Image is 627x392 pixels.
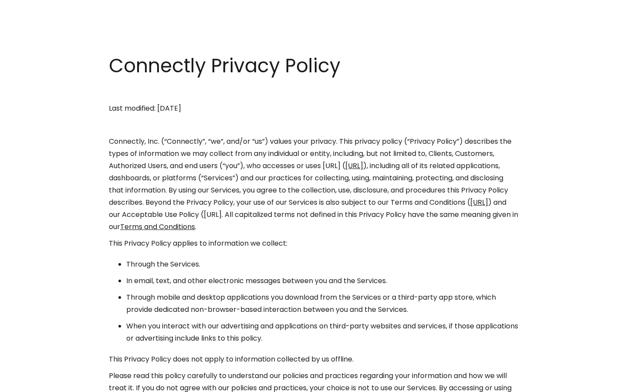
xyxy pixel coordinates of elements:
[17,377,52,389] ul: Language list
[126,258,518,270] li: Through the Services.
[109,52,518,79] h1: Connectly Privacy Policy
[120,222,195,232] a: Terms and Conditions
[109,135,518,233] p: Connectly, Inc. (“Connectly”, “we”, and/or “us”) values your privacy. This privacy policy (“Priva...
[109,119,518,131] p: ‍
[345,161,363,171] a: [URL]
[470,197,488,207] a: [URL]
[109,102,518,115] p: Last modified: [DATE]
[109,86,518,98] p: ‍
[126,275,518,287] li: In email, text, and other electronic messages between you and the Services.
[9,376,52,389] aside: Language selected: English
[109,353,518,365] p: This Privacy Policy does not apply to information collected by us offline.
[109,237,518,250] p: This Privacy Policy applies to information we collect:
[126,320,518,345] li: When you interact with our advertising and applications on third-party websites and services, if ...
[126,291,518,316] li: Through mobile and desktop applications you download from the Services or a third-party app store...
